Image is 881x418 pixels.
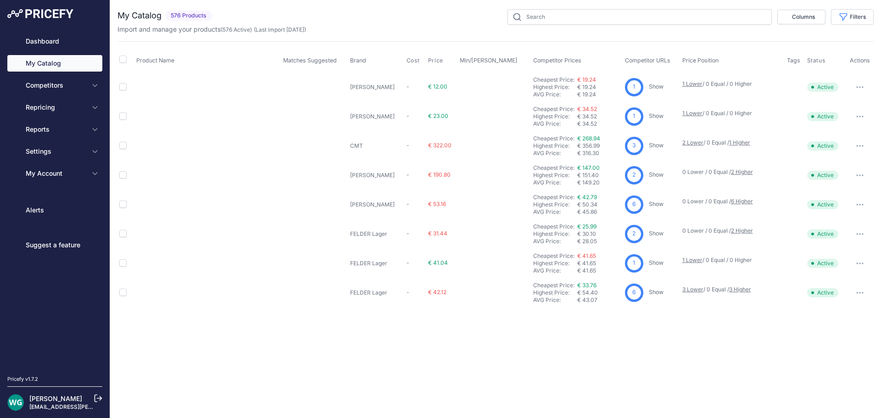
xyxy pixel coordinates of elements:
span: Min/[PERSON_NAME] [460,57,518,64]
span: 2 [632,171,636,179]
span: € 34.52 [577,113,597,120]
span: Cost [407,57,419,64]
button: My Account [7,165,102,182]
div: Highest Price: [533,142,577,150]
div: Pricefy v1.7.2 [7,375,38,383]
a: Alerts [7,202,102,218]
span: Tags [787,57,800,64]
span: € 30.10 [577,230,596,237]
a: Show [649,259,664,266]
a: € 25.99 [577,223,597,230]
span: € 151.40 [577,172,599,178]
a: 1 Lower [682,256,703,263]
p: / 0 Equal / 0 Higher [682,256,778,264]
div: Highest Price: [533,172,577,179]
a: My Catalog [7,55,102,72]
div: AVG Price: [533,296,577,304]
span: € 322.00 [428,142,452,149]
a: 2 Higher [731,168,753,175]
a: € 19.24 [577,76,596,83]
a: Cheapest Price: [533,135,574,142]
span: Settings [26,147,86,156]
input: Search [507,9,772,25]
a: 6 Higher [731,198,753,205]
span: € 31.44 [428,230,447,237]
a: 2 Lower [682,139,703,146]
a: 1 Higher [729,139,750,146]
div: Highest Price: [533,260,577,267]
a: Cheapest Price: [533,76,574,83]
span: Product Name [136,57,174,64]
span: € 190.80 [428,171,451,178]
span: Price Position [682,57,719,64]
div: € 41.65 [577,267,621,274]
a: € 147.00 [577,164,600,171]
div: € 43.07 [577,296,621,304]
div: € 45.86 [577,208,621,216]
a: 3 Higher [729,286,751,293]
div: € 28.05 [577,238,621,245]
a: Suggest a feature [7,237,102,253]
span: 1 [633,259,635,268]
span: € 19.24 [577,84,596,90]
button: Cost [407,57,421,64]
h2: My Catalog [117,9,162,22]
span: Active [807,83,838,92]
div: AVG Price: [533,208,577,216]
p: CMT [350,142,403,150]
a: € 33.76 [577,282,597,289]
button: Price [428,57,445,64]
span: 6 [632,288,636,297]
div: AVG Price: [533,150,577,157]
a: Cheapest Price: [533,194,574,201]
p: 0 Lower / 0 Equal / [682,198,778,205]
a: [EMAIL_ADDRESS][PERSON_NAME][DOMAIN_NAME] [29,403,171,410]
span: 1 [633,83,635,91]
a: Cheapest Price: [533,223,574,230]
p: / 0 Equal / [682,286,778,293]
span: Brand [350,57,366,64]
span: ( ) [221,26,252,33]
button: Competitors [7,77,102,94]
span: € 42.12 [428,289,446,295]
a: Show [649,289,664,295]
p: / 0 Equal / 0 Higher [682,110,778,117]
button: Repricing [7,99,102,116]
span: - [407,83,409,90]
p: / 0 Equal / [682,139,778,146]
span: - [407,289,409,295]
p: 0 Lower / 0 Equal / [682,227,778,234]
span: € 41.65 [577,260,596,267]
a: € 268.94 [577,135,600,142]
span: Price [428,57,443,64]
span: € 41.04 [428,259,448,266]
p: [PERSON_NAME] [350,172,403,179]
span: (Last import [DATE]) [254,26,306,33]
div: € 34.52 [577,120,621,128]
button: Status [807,57,827,64]
a: Dashboard [7,33,102,50]
p: / 0 Equal / 0 Higher [682,80,778,88]
span: Active [807,288,838,297]
span: Reports [26,125,86,134]
a: Show [649,230,664,237]
button: Filters [831,9,874,25]
span: 2 [632,229,636,238]
a: Cheapest Price: [533,252,574,259]
a: 3 Lower [682,286,703,293]
span: - [407,201,409,207]
span: Active [807,259,838,268]
a: € 34.52 [577,106,597,112]
span: € 23.00 [428,112,448,119]
p: [PERSON_NAME] [350,201,403,208]
img: Pricefy Logo [7,9,73,18]
p: FELDER Lager [350,260,403,267]
button: Columns [777,10,825,24]
span: Competitor URLs [625,57,670,64]
div: AVG Price: [533,120,577,128]
a: Show [649,142,664,149]
div: AVG Price: [533,91,577,98]
div: AVG Price: [533,267,577,274]
a: € 42.79 [577,194,597,201]
button: Reports [7,121,102,138]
